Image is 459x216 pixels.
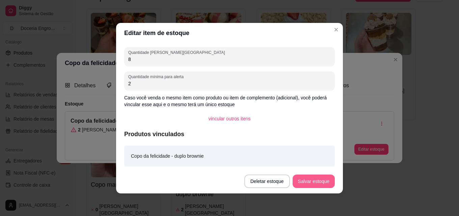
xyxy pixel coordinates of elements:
p: Caso você venda o mesmo item como produto ou item de complemento (adicional), você poderá vincula... [124,94,335,108]
button: vincular outros itens [203,112,256,125]
label: Quantidade [PERSON_NAME][GEOGRAPHIC_DATA] [128,50,227,55]
article: Copo da felicidade - duplo brownie [131,152,204,160]
input: Quantidade em estoque [128,56,331,63]
button: Deletar estoque [244,175,290,188]
input: Quantidade mínima para alerta [128,80,331,87]
article: Produtos vinculados [124,129,335,139]
header: Editar item de estoque [116,23,343,43]
button: Close [331,24,342,35]
label: Quantidade mínima para alerta [128,74,186,80]
button: Salvar estoque [293,175,335,188]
